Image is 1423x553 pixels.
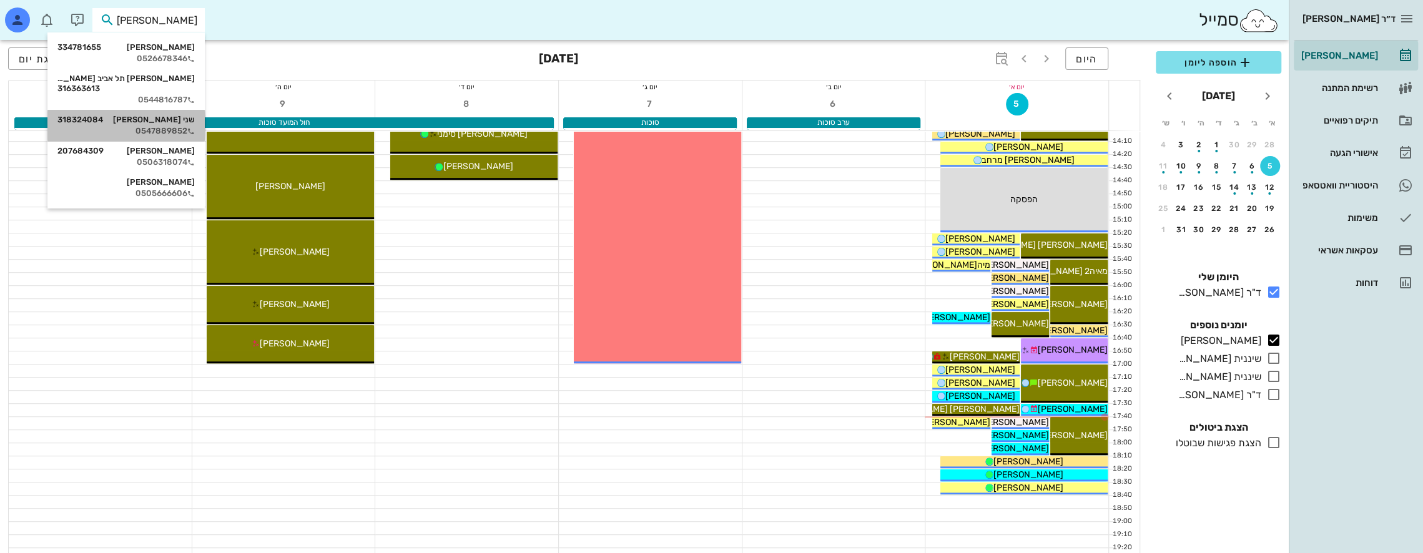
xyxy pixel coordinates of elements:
[1299,213,1378,223] div: משימות
[1109,464,1135,474] div: 18:20
[1109,398,1135,409] div: 17:30
[1299,278,1378,288] div: דוחות
[1171,198,1191,218] button: 24
[1224,225,1244,234] div: 28
[57,54,195,64] div: 0526678346
[1157,112,1173,134] th: ש׳
[1299,245,1378,255] div: עסקאות אשראי
[1076,53,1098,65] span: היום
[1207,177,1227,197] button: 15
[1006,93,1028,115] button: 5
[1294,170,1418,200] a: היסטוריית וואטסאפ
[57,146,104,156] span: 207684309
[1173,369,1261,384] div: שיננית [PERSON_NAME]
[1109,175,1135,186] div: 14:40
[559,81,742,93] div: יום ג׳
[57,95,195,105] div: 0544816787
[1260,140,1280,149] div: 28
[272,93,295,115] button: 9
[742,81,925,93] div: יום ב׳
[1210,112,1226,134] th: ד׳
[1260,220,1280,240] button: 26
[1109,162,1135,173] div: 14:30
[1010,194,1038,205] span: הפסקה
[255,181,325,192] span: [PERSON_NAME]
[1171,204,1191,213] div: 24
[945,247,1015,257] span: [PERSON_NAME]
[192,81,375,93] div: יום ה׳
[1109,267,1135,278] div: 15:50
[945,129,1015,139] span: [PERSON_NAME]
[1156,318,1281,333] h4: יומנים נוספים
[1207,162,1227,170] div: 8
[1109,333,1135,343] div: 16:40
[539,47,578,72] h3: [DATE]
[1109,136,1135,147] div: 14:10
[1171,162,1191,170] div: 10
[1207,204,1227,213] div: 22
[1171,135,1191,155] button: 3
[979,443,1049,454] span: [PERSON_NAME]
[1109,188,1135,199] div: 14:50
[1109,306,1135,317] div: 16:20
[1207,135,1227,155] button: 1
[1109,438,1135,448] div: 18:00
[1153,162,1173,170] div: 11
[1189,135,1209,155] button: 2
[639,99,661,109] span: 7
[1109,424,1135,435] div: 17:50
[1109,451,1135,461] div: 18:10
[436,129,527,139] span: [PERSON_NAME] סימני
[1299,83,1378,93] div: רשימת המתנה
[1189,225,1209,234] div: 30
[9,81,192,93] div: יום ו׳
[1207,183,1227,192] div: 15
[979,417,1049,428] span: [PERSON_NAME]
[1243,156,1263,176] button: 6
[57,188,195,198] div: 0505666606
[1173,285,1261,300] div: ד"ר [PERSON_NAME]
[993,456,1063,467] span: [PERSON_NAME]
[1207,225,1227,234] div: 29
[57,84,100,94] span: 316363613
[1207,198,1227,218] button: 22
[57,177,195,187] div: [PERSON_NAME]
[1193,112,1209,134] th: ה׳
[1013,266,1108,276] span: מאיה2 [PERSON_NAME]
[1109,320,1135,330] div: 16:30
[1166,55,1271,70] span: הוספה ליומן
[1299,180,1378,190] div: היסטוריית וואטסאפ
[1171,140,1191,149] div: 3
[979,260,1049,270] span: [PERSON_NAME]
[1243,220,1263,240] button: 27
[57,115,103,125] span: 318324084
[1243,177,1263,197] button: 13
[1197,84,1240,109] button: [DATE]
[8,47,78,70] button: תצוגת יום
[945,233,1015,244] span: [PERSON_NAME]
[1109,411,1135,422] div: 17:40
[1294,73,1418,103] a: רשימת המתנה
[1109,516,1135,527] div: 19:00
[456,93,478,115] button: 8
[945,365,1015,375] span: [PERSON_NAME]
[1256,85,1279,107] button: חודש שעבר
[1294,138,1418,168] a: אישורי הגעה
[920,417,990,428] span: [PERSON_NAME]
[1228,112,1244,134] th: ג׳
[1260,198,1280,218] button: 19
[1153,220,1173,240] button: 1
[1243,140,1263,149] div: 29
[1299,51,1378,61] div: [PERSON_NAME]
[1189,140,1209,149] div: 2
[1224,177,1244,197] button: 14
[37,10,44,17] span: תג
[1109,228,1135,238] div: 15:20
[1224,162,1244,170] div: 7
[1171,225,1191,234] div: 31
[1109,149,1135,160] div: 14:20
[1153,140,1173,149] div: 4
[57,157,195,167] div: 0506318074
[375,81,558,93] div: יום ד׳
[1153,225,1173,234] div: 1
